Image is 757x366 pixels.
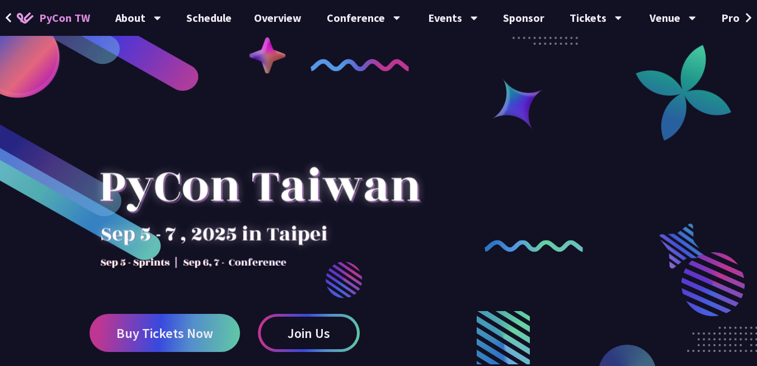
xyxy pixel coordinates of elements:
[288,326,330,340] span: Join Us
[6,4,101,32] a: PyCon TW
[258,314,360,352] a: Join Us
[311,59,409,71] img: curly-1.ebdbada.png
[485,240,583,252] img: curly-2.e802c9f.png
[116,326,213,340] span: Buy Tickets Now
[39,10,90,26] span: PyCon TW
[90,314,240,352] a: Buy Tickets Now
[17,12,34,24] img: Home icon of PyCon TW 2025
